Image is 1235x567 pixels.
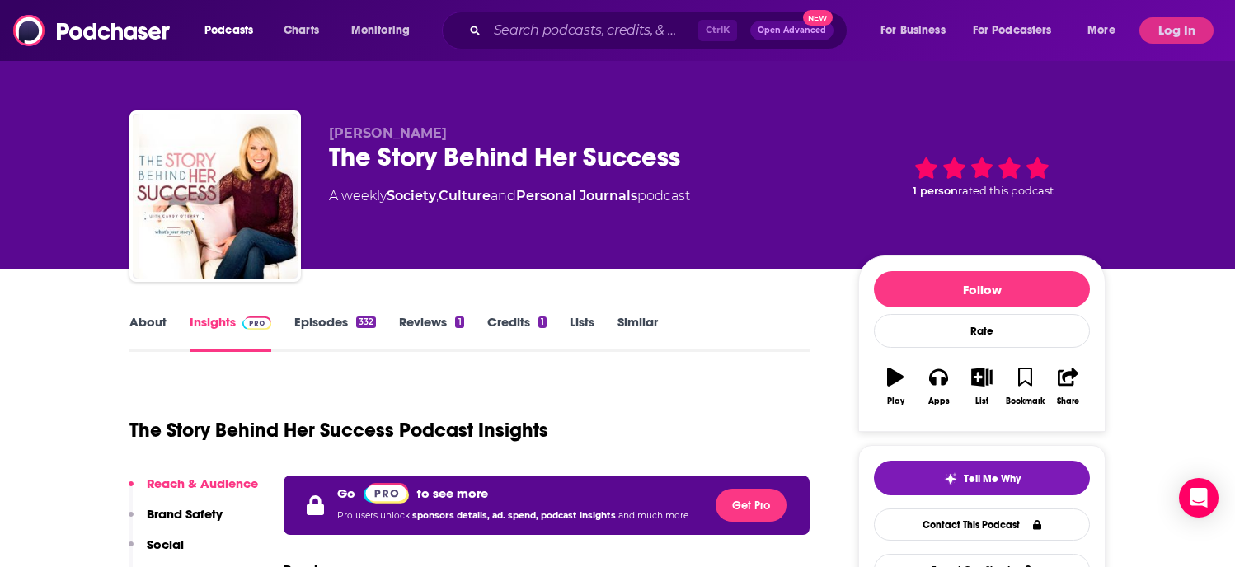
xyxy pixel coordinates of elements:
button: open menu [1076,17,1136,44]
span: sponsors details, ad. spend, podcast insights [412,510,618,521]
p: to see more [417,485,488,501]
span: rated this podcast [958,185,1054,197]
p: Social [147,537,184,552]
div: Apps [928,396,950,406]
button: Open AdvancedNew [750,21,834,40]
span: Charts [284,19,319,42]
div: Play [887,396,904,406]
button: Bookmark [1003,357,1046,416]
div: Share [1057,396,1079,406]
button: Play [874,357,917,416]
button: Follow [874,271,1090,307]
img: Podchaser Pro [364,483,409,504]
a: Society [387,188,436,204]
button: open menu [340,17,431,44]
div: Open Intercom Messenger [1179,478,1219,518]
img: Podchaser Pro [242,316,271,330]
button: open menu [869,17,966,44]
a: Personal Journals [516,188,637,204]
h1: The Story Behind Her Success Podcast Insights [129,418,548,443]
img: The Story Behind Her Success [133,114,298,279]
a: InsightsPodchaser Pro [190,314,271,352]
p: Reach & Audience [147,476,258,491]
span: Open Advanced [758,26,826,35]
div: 1 personrated this podcast [858,125,1106,227]
a: Pro website [364,482,409,504]
div: A weekly podcast [329,186,690,206]
span: and [491,188,516,204]
a: Culture [439,188,491,204]
div: List [975,396,988,406]
button: Social [129,537,184,567]
p: Pro users unlock and much more. [337,504,690,528]
input: Search podcasts, credits, & more... [487,17,698,44]
a: Contact This Podcast [874,508,1090,541]
a: Credits1 [487,314,547,352]
button: Log In [1139,17,1214,44]
button: Brand Safety [129,506,223,537]
div: 1 [455,316,463,328]
button: tell me why sparkleTell Me Why [874,461,1090,495]
span: 1 person [913,185,958,197]
span: Monitoring [351,19,410,42]
div: Search podcasts, credits, & more... [458,12,863,49]
div: 332 [356,316,376,328]
div: 1 [538,316,547,328]
span: Podcasts [204,19,253,42]
span: For Business [880,19,946,42]
button: open menu [193,17,275,44]
a: About [129,314,167,352]
div: Rate [874,314,1090,348]
button: open menu [962,17,1076,44]
span: Ctrl K [698,20,737,41]
div: Bookmark [1006,396,1045,406]
span: , [436,188,439,204]
button: List [960,357,1003,416]
a: Charts [273,17,329,44]
span: More [1087,19,1115,42]
button: Reach & Audience [129,476,258,506]
a: Episodes332 [294,314,376,352]
p: Go [337,485,355,501]
a: Similar [617,314,658,352]
a: Reviews1 [399,314,463,352]
img: Podchaser - Follow, Share and Rate Podcasts [13,15,171,46]
span: For Podcasters [973,19,1052,42]
span: Tell Me Why [964,472,1021,485]
span: New [803,10,833,26]
img: tell me why sparkle [944,472,957,485]
p: Brand Safety [147,506,223,522]
button: Get Pro [716,489,787,522]
button: Apps [917,357,960,416]
span: [PERSON_NAME] [329,125,447,141]
button: Share [1047,357,1090,416]
a: Lists [570,314,594,352]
